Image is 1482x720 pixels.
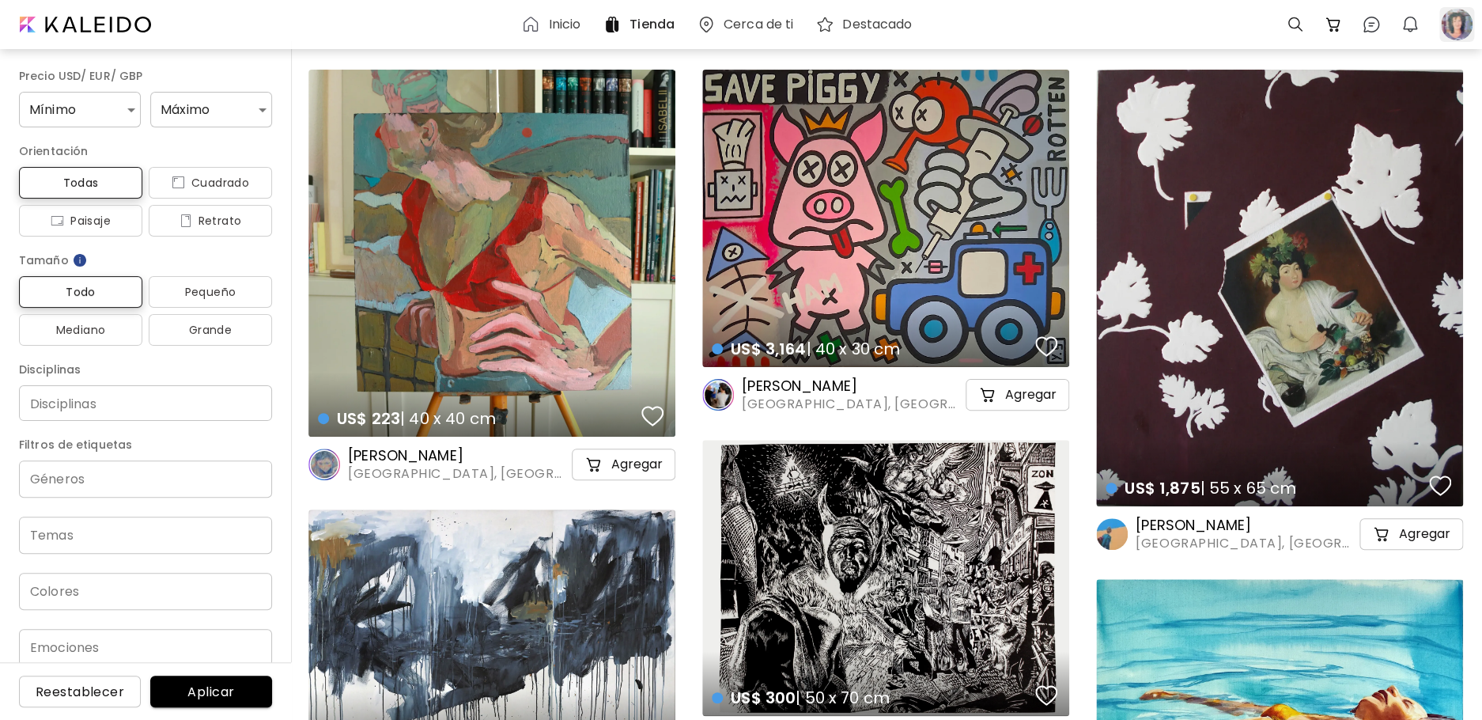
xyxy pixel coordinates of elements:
[348,465,569,483] span: [GEOGRAPHIC_DATA], [GEOGRAPHIC_DATA]
[163,684,259,700] span: Aplicar
[731,338,806,360] span: US$ 3,164
[603,15,681,34] a: Tienda
[1106,478,1424,498] h4: | 55 x 65 cm
[318,408,637,429] h4: | 40 x 40 cm
[521,15,587,34] a: Inicio
[19,66,272,85] h6: Precio USD/ EUR/ GBP
[702,440,1069,716] a: US$ 300| 50 x 70 cmfavoriteshttps://cdn.kaleido.art/CDN/Artwork/171422/Primary/medium.webp?update...
[161,320,259,339] span: Grande
[611,457,663,472] h5: Agregar
[1397,11,1423,38] button: bellIcon
[161,282,259,301] span: Pequeño
[19,360,272,379] h6: Disciplinas
[19,205,142,237] button: iconPaisaje
[584,455,603,474] img: cart-icon
[966,379,1069,411] button: cart-iconAgregar
[51,214,64,227] img: icon
[180,214,192,227] img: icon
[1359,518,1463,550] button: cart-iconAgregar
[724,18,793,31] h6: Cerca de ti
[702,377,1069,413] a: [PERSON_NAME][GEOGRAPHIC_DATA], [GEOGRAPHIC_DATA]cart-iconAgregar
[308,70,675,437] a: US$ 223| 40 x 40 cmfavoriteshttps://cdn.kaleido.art/CDN/Artwork/169904/Primary/medium.webp?update...
[19,276,142,308] button: Todo
[1031,680,1061,711] button: favorites
[149,167,272,199] button: iconCuadrado
[1399,526,1450,542] h5: Agregar
[1425,470,1455,502] button: favorites
[1362,15,1381,34] img: chatIcon
[548,18,580,31] h6: Inicio
[149,276,272,308] button: Pequeño
[815,15,918,34] a: Destacado
[978,385,997,404] img: cart-icon
[1401,15,1420,34] img: bellIcon
[1136,535,1356,552] span: [GEOGRAPHIC_DATA], [GEOGRAPHIC_DATA]
[742,396,962,413] span: [GEOGRAPHIC_DATA], [GEOGRAPHIC_DATA]
[1096,516,1463,552] a: [PERSON_NAME][GEOGRAPHIC_DATA], [GEOGRAPHIC_DATA]cart-iconAgregar
[712,339,1030,359] h4: | 40 x 30 cm
[697,15,800,34] a: Cerca de ti
[19,676,141,707] button: Reestablecer
[572,449,675,480] button: cart-iconAgregar
[742,377,962,396] h6: [PERSON_NAME]
[702,70,1069,367] a: US$ 3,164| 40 x 30 cmfavoriteshttps://cdn.kaleido.art/CDN/Artwork/175584/Primary/medium.webp?upda...
[731,687,796,709] span: US$ 300
[348,446,569,465] h6: [PERSON_NAME]
[149,205,272,237] button: iconRetrato
[19,142,272,161] h6: Orientación
[337,407,400,430] span: US$ 223
[1372,525,1391,544] img: cart-icon
[19,167,142,199] button: Todas
[1096,70,1463,506] a: US$ 1,875| 55 x 65 cmfavoriteshttps://cdn.kaleido.art/CDN/Artwork/169475/Primary/medium.webp?upda...
[161,211,259,230] span: Retrato
[19,251,272,270] h6: Tamaño
[150,676,272,707] button: Aplicar
[1125,477,1200,499] span: US$ 1,875
[72,252,88,268] img: info
[32,320,130,339] span: Mediano
[172,176,185,189] img: icon
[149,314,272,346] button: Grande
[637,400,667,432] button: favorites
[308,446,675,483] a: [PERSON_NAME][GEOGRAPHIC_DATA], [GEOGRAPHIC_DATA]cart-iconAgregar
[150,92,272,127] div: Máximo
[161,173,259,192] span: Cuadrado
[32,211,130,230] span: Paisaje
[712,688,1030,708] h4: | 50 x 70 cm
[1031,331,1061,362] button: favorites
[32,173,130,192] span: Todas
[629,18,675,31] h6: Tienda
[32,282,130,301] span: Todo
[19,435,272,454] h6: Filtros de etiquetas
[1005,387,1057,403] h5: Agregar
[1324,15,1343,34] img: cart
[32,684,128,700] span: Reestablecer
[19,92,141,127] div: Mínimo
[842,18,912,31] h6: Destacado
[19,314,142,346] button: Mediano
[1136,516,1356,535] h6: [PERSON_NAME]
